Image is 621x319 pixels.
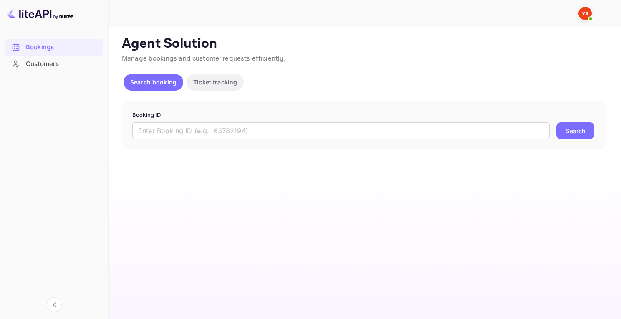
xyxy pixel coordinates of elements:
a: Customers [5,56,103,71]
a: Bookings [5,39,103,55]
p: Search booking [130,78,177,86]
p: Agent Solution [122,35,606,52]
input: Enter Booking ID (e.g., 63782194) [132,122,550,139]
p: Booking ID [132,111,596,119]
img: LiteAPI logo [7,7,73,20]
span: Manage bookings and customer requests efficiently. [122,54,285,63]
div: Customers [5,56,103,72]
img: Yandex Support [578,7,592,20]
p: Ticket tracking [193,78,237,86]
div: Bookings [26,43,99,52]
div: Customers [26,59,99,69]
button: Collapse navigation [47,297,62,312]
button: Search [556,122,594,139]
